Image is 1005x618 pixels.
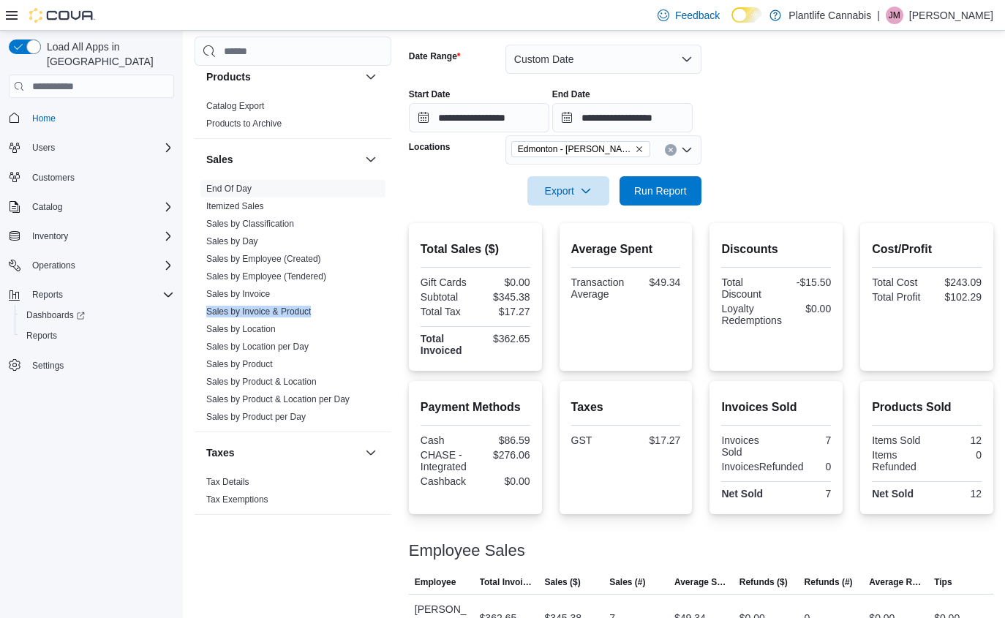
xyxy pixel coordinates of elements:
button: Reports [15,325,180,346]
a: Reports [20,327,63,344]
div: Total Tax [421,306,473,317]
div: Cash [421,434,473,446]
div: -$15.50 [779,276,831,288]
span: Sales ($) [544,576,580,588]
a: End Of Day [206,184,252,194]
input: Press the down key to open a popover containing a calendar. [552,103,693,132]
span: Sales (#) [609,576,645,588]
a: Dashboards [15,305,180,325]
div: $17.27 [628,434,680,446]
span: Average Sale [674,576,728,588]
a: Itemized Sales [206,201,264,211]
a: Sales by Location [206,324,276,334]
div: Transaction Average [571,276,625,300]
a: Sales by Day [206,236,258,246]
span: Run Report [634,184,687,198]
span: Reports [20,327,174,344]
a: Sales by Product per Day [206,412,306,422]
div: 12 [930,488,982,500]
div: $345.38 [478,291,530,303]
span: Export [536,176,601,206]
a: Sales by Invoice [206,289,270,299]
button: Operations [3,255,180,276]
div: Taxes [195,473,391,514]
p: Plantlife Cannabis [788,7,871,24]
strong: Total Invoiced [421,333,462,356]
div: $243.09 [930,276,982,288]
a: Products to Archive [206,118,282,129]
a: Sales by Employee (Tendered) [206,271,326,282]
button: Catalog [3,197,180,217]
h2: Payment Methods [421,399,530,416]
span: Dashboards [20,306,174,324]
div: Gift Cards [421,276,473,288]
a: Sales by Product & Location [206,377,317,387]
div: 0 [930,449,982,461]
input: Press the down key to open a popover containing a calendar. [409,103,549,132]
span: Reports [32,289,63,301]
div: $0.00 [478,475,530,487]
span: Inventory [32,230,68,242]
div: 7 [779,434,831,446]
button: Open list of options [681,144,693,156]
a: Dashboards [20,306,91,324]
button: Customers [3,167,180,188]
span: Sales by Invoice [206,288,270,300]
span: Sales by Product & Location [206,376,317,388]
a: Tax Details [206,477,249,487]
span: Tips [934,576,952,588]
h3: Taxes [206,445,235,460]
span: Users [32,142,55,154]
label: Start Date [409,88,451,100]
nav: Complex example [9,101,174,414]
strong: Net Sold [721,488,763,500]
h2: Discounts [721,241,831,258]
span: Employee [415,576,456,588]
a: Sales by Product [206,359,273,369]
div: 7 [779,488,831,500]
div: Total Cost [872,276,924,288]
span: Sales by Product per Day [206,411,306,423]
h2: Products Sold [872,399,982,416]
span: Refunds (#) [805,576,853,588]
div: $362.65 [478,333,530,344]
span: Reports [26,330,57,342]
span: Sales by Product & Location per Day [206,393,350,405]
span: Inventory [26,227,174,245]
div: 0 [809,461,831,472]
div: $0.00 [788,303,831,314]
p: | [877,7,880,24]
button: Users [26,139,61,157]
button: Catalog [26,198,68,216]
a: Sales by Invoice & Product [206,306,311,317]
button: Products [206,69,359,84]
h2: Cost/Profit [872,241,982,258]
span: Sales by Product [206,358,273,370]
span: Total Invoiced [480,576,533,588]
div: Invoices Sold [721,434,773,458]
span: Feedback [675,8,720,23]
a: Settings [26,357,69,374]
button: Inventory [26,227,74,245]
div: $0.00 [478,276,530,288]
div: InvoicesRefunded [721,461,803,472]
div: 12 [930,434,982,446]
a: Sales by Product & Location per Day [206,394,350,404]
span: JM [889,7,900,24]
img: Cova [29,8,95,23]
button: Custom Date [505,45,701,74]
div: Sales [195,180,391,432]
strong: Net Sold [872,488,914,500]
span: Catalog [32,201,62,213]
button: Taxes [206,445,359,460]
div: Loyalty Redemptions [721,303,782,326]
span: Sales by Day [206,235,258,247]
div: Justin McIssac [886,7,903,24]
button: Reports [26,286,69,304]
button: Sales [362,151,380,168]
div: $49.34 [630,276,680,288]
h3: Sales [206,152,233,167]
